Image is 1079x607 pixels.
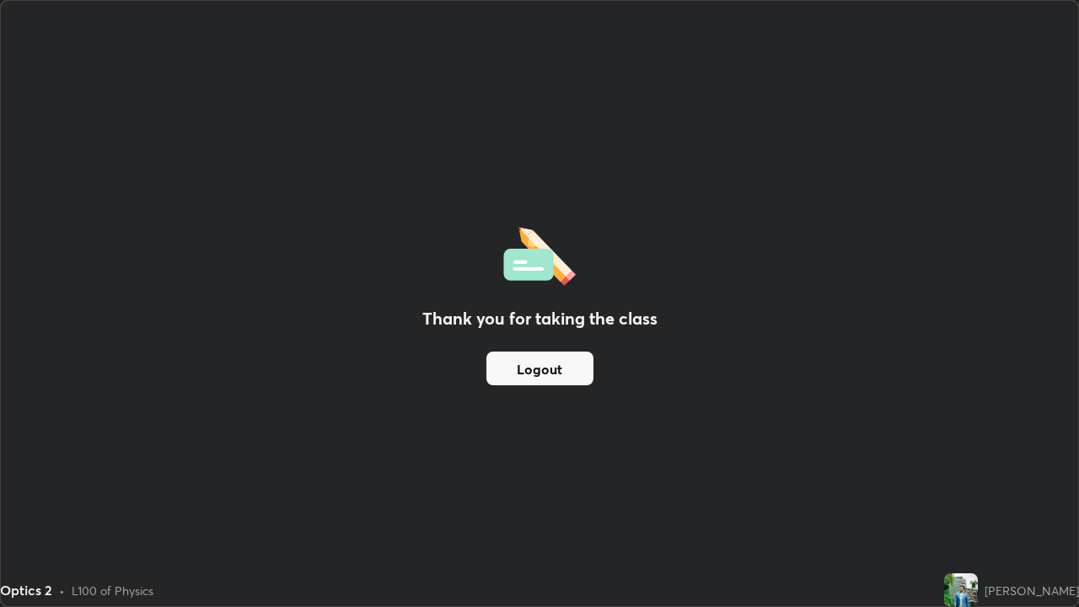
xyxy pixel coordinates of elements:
img: offlineFeedback.1438e8b3.svg [503,222,576,286]
div: [PERSON_NAME] [985,582,1079,599]
h2: Thank you for taking the class [422,306,658,331]
img: 3039acb2fa3d48028dcb1705d1182d1b.jpg [944,573,978,607]
button: Logout [486,352,593,385]
div: • [59,582,65,599]
div: L100 of Physics [72,582,153,599]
